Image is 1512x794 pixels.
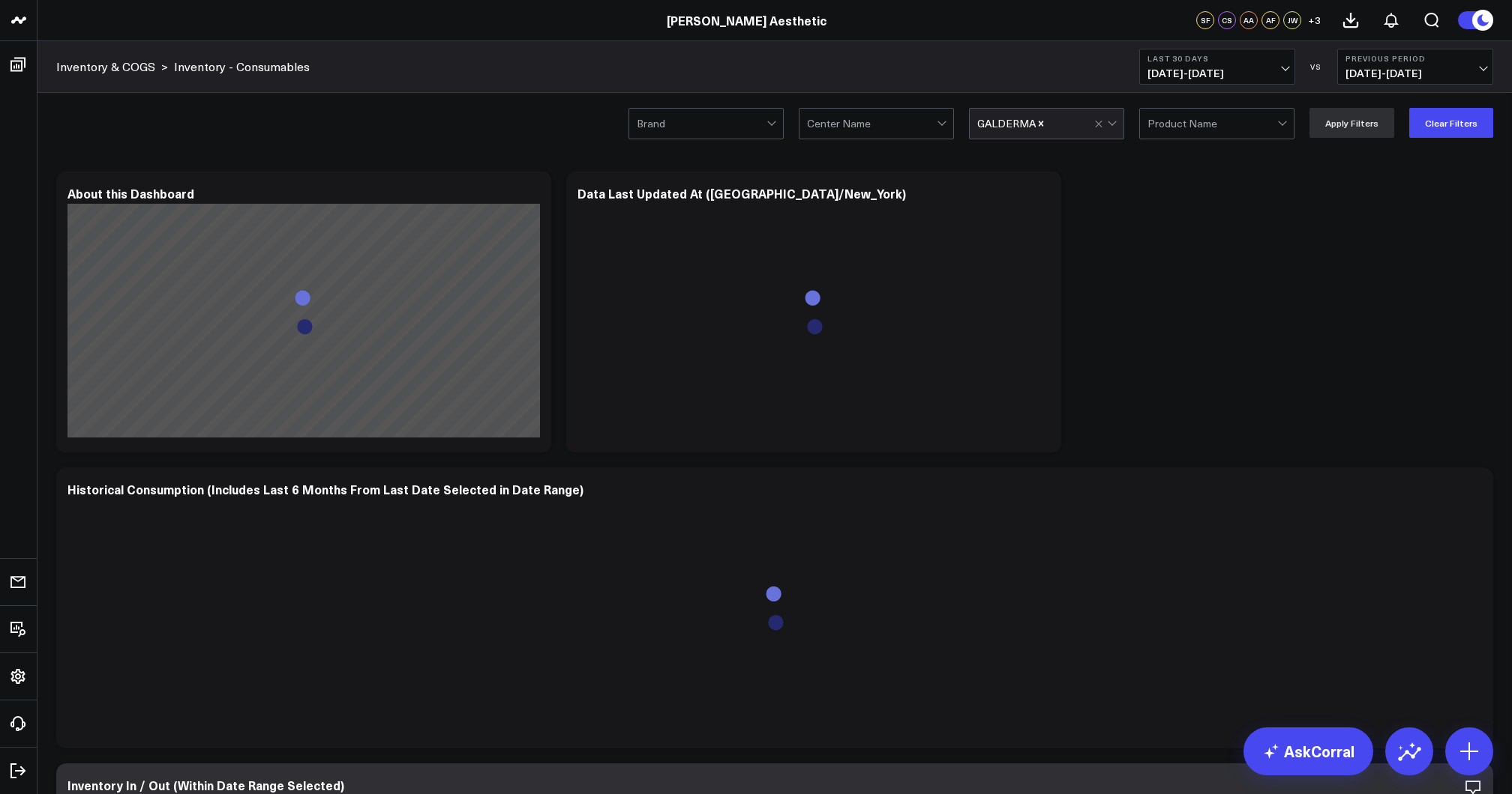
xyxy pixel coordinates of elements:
[1218,11,1236,29] div: CS
[1303,62,1330,71] div: VS
[1308,15,1321,25] span: + 3
[1240,11,1258,29] div: AA
[174,58,310,75] a: Inventory - Consumables
[67,481,583,497] div: Historical Consumption (Includes Last 6 Months From Last Date Selected in Date Range)
[1243,727,1373,775] a: AskCorral
[1147,67,1287,79] span: [DATE] - [DATE]
[1309,108,1394,138] button: Apply Filters
[1345,54,1485,63] b: Previous Period
[1147,54,1287,63] b: Last 30 Days
[1283,11,1301,29] div: JW
[977,118,1036,130] div: GALDERMA
[1409,108,1493,138] button: Clear Filters
[1305,11,1323,29] button: +3
[67,777,344,793] div: Inventory In / Out (Within Date Range Selected)
[56,58,155,75] a: Inventory & COGS
[1345,67,1485,79] span: [DATE] - [DATE]
[1196,11,1214,29] div: SF
[1139,49,1295,85] button: Last 30 Days[DATE]-[DATE]
[1261,11,1279,29] div: AF
[1036,118,1046,130] div: Remove GALDERMA
[577,185,906,201] div: Data Last Updated At ([GEOGRAPHIC_DATA]/New_York)
[56,58,168,75] div: >
[667,12,826,28] a: [PERSON_NAME] Aesthetic
[67,185,194,201] div: About this Dashboard
[1337,49,1493,85] button: Previous Period[DATE]-[DATE]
